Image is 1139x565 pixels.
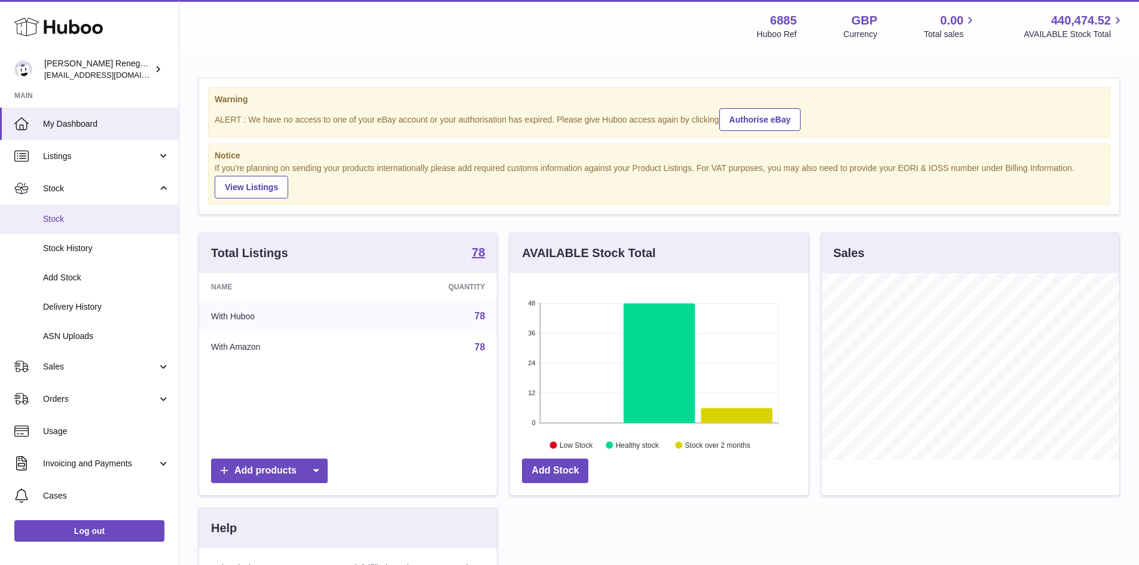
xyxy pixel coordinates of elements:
[770,13,797,29] strong: 6885
[844,29,878,40] div: Currency
[199,332,362,363] td: With Amazon
[211,245,288,261] h3: Total Listings
[43,151,157,162] span: Listings
[43,458,157,469] span: Invoicing and Payments
[215,150,1104,161] strong: Notice
[616,441,659,450] text: Healthy stock
[43,426,170,437] span: Usage
[43,301,170,313] span: Delivery History
[472,246,485,261] a: 78
[211,520,237,536] h3: Help
[532,419,536,426] text: 0
[44,58,152,81] div: [PERSON_NAME] Renegade Productions -UK account
[215,106,1104,131] div: ALERT : We have no access to one of your eBay account or your authorisation has expired. Please g...
[44,70,176,80] span: [EMAIL_ADDRESS][DOMAIN_NAME]
[199,273,362,301] th: Name
[43,272,170,283] span: Add Stock
[43,331,170,342] span: ASN Uploads
[475,342,485,352] a: 78
[529,359,536,367] text: 24
[43,118,170,130] span: My Dashboard
[560,441,593,450] text: Low Stock
[529,300,536,307] text: 48
[43,361,157,372] span: Sales
[685,441,750,450] text: Stock over 2 months
[529,329,536,337] text: 36
[719,108,801,131] a: Authorise eBay
[43,243,170,254] span: Stock History
[529,389,536,396] text: 12
[1024,13,1125,40] a: 440,474.52 AVAILABLE Stock Total
[215,94,1104,105] strong: Warning
[14,520,164,542] a: Log out
[472,246,485,258] strong: 78
[924,29,977,40] span: Total sales
[924,13,977,40] a: 0.00 Total sales
[362,273,497,301] th: Quantity
[940,13,964,29] span: 0.00
[43,213,170,225] span: Stock
[522,245,655,261] h3: AVAILABLE Stock Total
[851,13,877,29] strong: GBP
[215,176,288,198] a: View Listings
[211,459,328,483] a: Add products
[757,29,797,40] div: Huboo Ref
[215,163,1104,198] div: If you're planning on sending your products internationally please add required customs informati...
[833,245,865,261] h3: Sales
[14,60,32,78] img: internalAdmin-6885@internal.huboo.com
[1024,29,1125,40] span: AVAILABLE Stock Total
[522,459,588,483] a: Add Stock
[43,183,157,194] span: Stock
[43,393,157,405] span: Orders
[43,490,170,502] span: Cases
[475,311,485,321] a: 78
[199,301,362,332] td: With Huboo
[1051,13,1111,29] span: 440,474.52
